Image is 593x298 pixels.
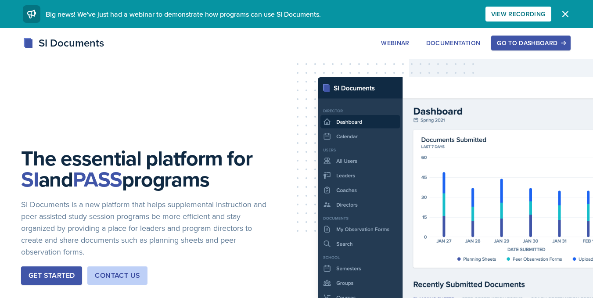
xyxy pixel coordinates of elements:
div: View Recording [491,11,546,18]
div: Contact Us [95,270,140,281]
span: Big news! We've just had a webinar to demonstrate how programs can use SI Documents. [46,9,321,19]
div: Documentation [426,39,481,47]
button: View Recording [485,7,551,22]
button: Get Started [21,266,82,285]
div: Webinar [381,39,409,47]
button: Go to Dashboard [491,36,570,50]
div: Get Started [29,270,75,281]
button: Contact Us [87,266,147,285]
div: SI Documents [23,35,104,51]
div: Go to Dashboard [497,39,564,47]
button: Webinar [375,36,415,50]
button: Documentation [420,36,486,50]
